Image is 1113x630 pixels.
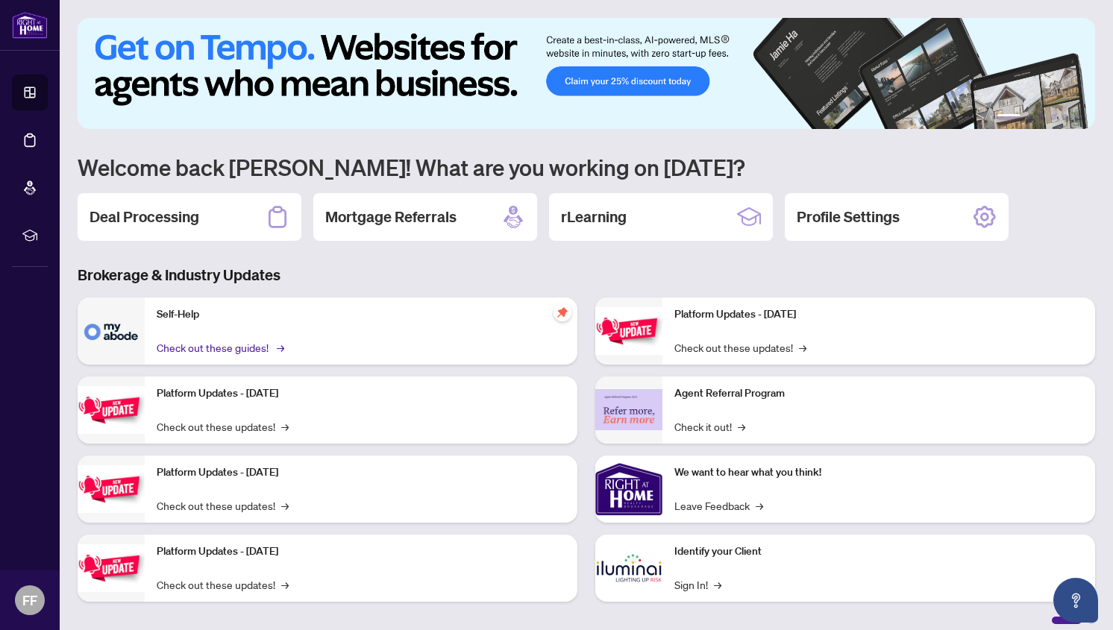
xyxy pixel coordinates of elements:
[78,544,145,591] img: Platform Updates - July 8, 2025
[78,18,1095,129] img: Slide 0
[78,265,1095,286] h3: Brokerage & Industry Updates
[12,11,48,39] img: logo
[157,306,565,323] p: Self-Help
[674,497,763,514] a: Leave Feedback→
[674,385,1083,402] p: Agent Referral Program
[756,497,763,514] span: →
[674,418,745,435] a: Check it out!→
[157,544,565,560] p: Platform Updates - [DATE]
[674,464,1083,481] p: We want to hear what you think!
[157,339,282,356] a: Check out these guides!→
[90,207,199,227] h2: Deal Processing
[997,114,1020,120] button: 1
[595,535,662,602] img: Identify your Client
[78,297,145,365] img: Self-Help
[799,339,806,356] span: →
[1074,114,1080,120] button: 6
[157,418,289,435] a: Check out these updates!→
[325,207,457,227] h2: Mortgage Referrals
[1062,114,1068,120] button: 5
[281,418,289,435] span: →
[157,464,565,481] p: Platform Updates - [DATE]
[78,386,145,433] img: Platform Updates - September 16, 2025
[674,339,806,356] a: Check out these updates!→
[157,497,289,514] a: Check out these updates!→
[738,418,745,435] span: →
[157,576,289,593] a: Check out these updates!→
[22,590,37,611] span: FF
[157,385,565,402] p: Platform Updates - [DATE]
[281,576,289,593] span: →
[797,207,900,227] h2: Profile Settings
[674,576,721,593] a: Sign In!→
[1053,578,1098,623] button: Open asap
[554,303,571,321] span: pushpin
[674,306,1083,323] p: Platform Updates - [DATE]
[1026,114,1032,120] button: 2
[1038,114,1044,120] button: 3
[595,307,662,354] img: Platform Updates - June 23, 2025
[674,544,1083,560] p: Identify your Client
[281,497,289,514] span: →
[1050,114,1056,120] button: 4
[595,456,662,523] img: We want to hear what you think!
[714,576,721,593] span: →
[595,389,662,430] img: Agent Referral Program
[561,207,627,227] h2: rLearning
[277,339,284,356] span: →
[78,153,1095,181] h1: Welcome back [PERSON_NAME]! What are you working on [DATE]?
[78,465,145,512] img: Platform Updates - July 21, 2025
